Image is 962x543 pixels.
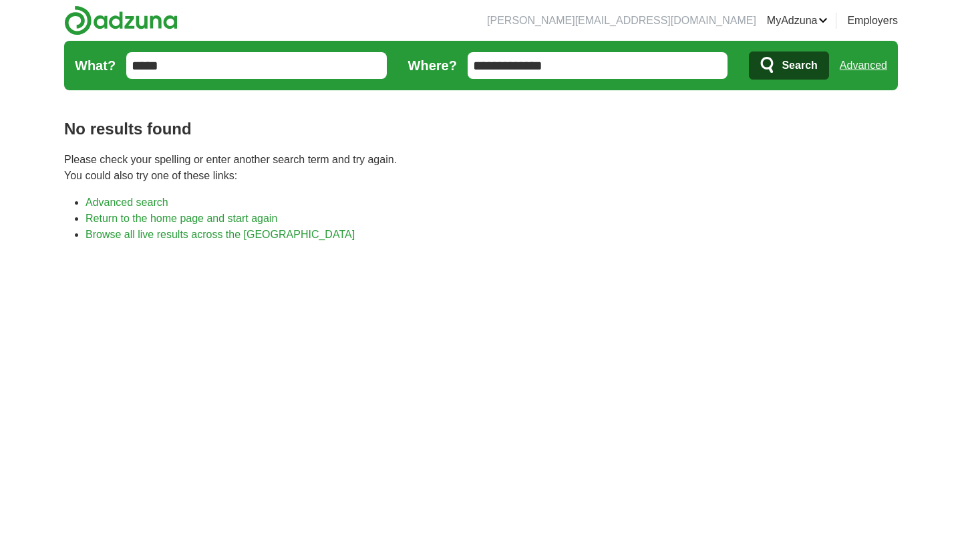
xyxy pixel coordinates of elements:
[840,52,887,79] a: Advanced
[64,5,178,35] img: Adzuna logo
[86,213,277,224] a: Return to the home page and start again
[767,13,828,29] a: MyAdzuna
[75,56,116,76] label: What?
[847,13,898,29] a: Employers
[64,117,898,141] h1: No results found
[86,197,168,208] a: Advanced search
[782,52,817,79] span: Search
[86,229,355,240] a: Browse all live results across the [GEOGRAPHIC_DATA]
[749,51,828,80] button: Search
[487,13,756,29] li: [PERSON_NAME][EMAIL_ADDRESS][DOMAIN_NAME]
[64,152,898,184] p: Please check your spelling or enter another search term and try again. You could also try one of ...
[408,56,457,76] label: Where?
